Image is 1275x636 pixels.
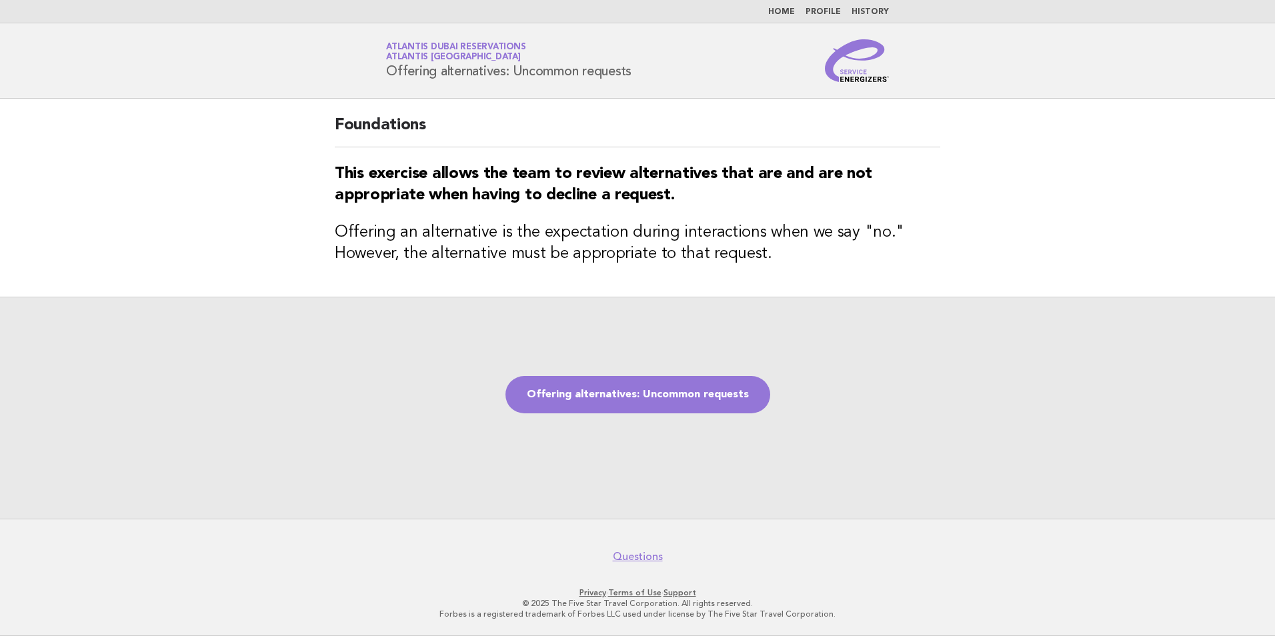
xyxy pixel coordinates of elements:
[229,587,1046,598] p: · ·
[852,8,889,16] a: History
[613,550,663,563] a: Questions
[768,8,795,16] a: Home
[335,222,940,265] h3: Offering an alternative is the expectation during interactions when we say "no." However, the alt...
[505,376,770,413] a: Offering alternatives: Uncommon requests
[579,588,606,597] a: Privacy
[386,43,525,61] a: Atlantis Dubai ReservationsAtlantis [GEOGRAPHIC_DATA]
[386,43,631,78] h1: Offering alternatives: Uncommon requests
[608,588,662,597] a: Terms of Use
[229,598,1046,609] p: © 2025 The Five Star Travel Corporation. All rights reserved.
[825,39,889,82] img: Service Energizers
[386,53,521,62] span: Atlantis [GEOGRAPHIC_DATA]
[664,588,696,597] a: Support
[229,609,1046,619] p: Forbes is a registered trademark of Forbes LLC used under license by The Five Star Travel Corpora...
[335,166,872,203] strong: This exercise allows the team to review alternatives that are and are not appropriate when having...
[335,115,940,147] h2: Foundations
[806,8,841,16] a: Profile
